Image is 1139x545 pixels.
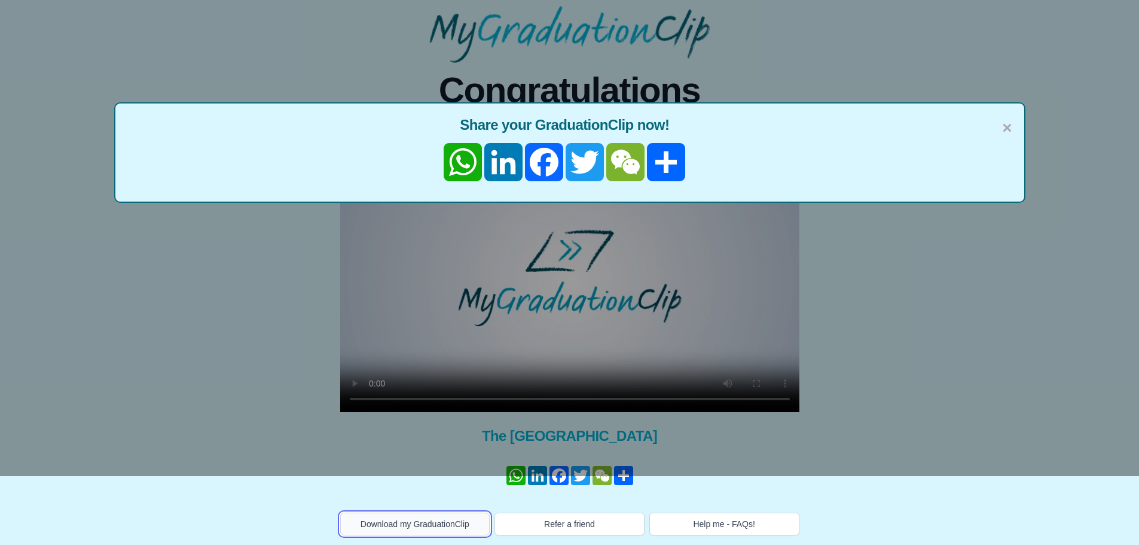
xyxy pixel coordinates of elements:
[340,513,490,535] button: Download my GraduationClip
[127,115,1012,135] span: Share your GraduationClip now!
[605,143,646,181] a: WeChat
[1002,115,1012,141] span: ×
[494,513,645,535] button: Refer a friend
[483,143,524,181] a: LinkedIn
[524,143,564,181] a: Facebook
[646,143,686,181] a: Share
[649,513,799,535] button: Help me - FAQs!
[442,143,483,181] a: WhatsApp
[564,143,605,181] a: Twitter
